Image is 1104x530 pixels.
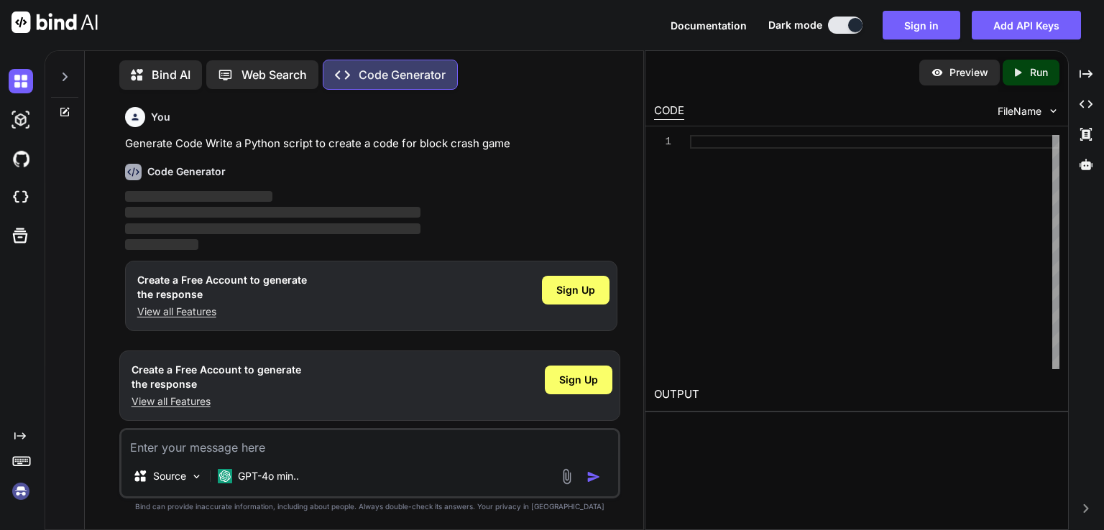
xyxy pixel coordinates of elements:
[125,223,420,234] span: ‌
[998,104,1041,118] span: FileName
[556,283,595,297] span: Sign Up
[152,66,190,83] p: Bind AI
[153,469,186,483] p: Source
[119,501,620,512] p: Bind can provide inaccurate information, including about people. Always double-check its answers....
[125,239,199,250] span: ‌
[238,469,299,483] p: GPT-4o min..
[11,11,98,33] img: Bind AI
[137,304,307,319] p: View all Features
[645,378,1068,412] h2: OUTPUT
[9,479,33,503] img: signin
[1047,105,1059,117] img: chevron down
[151,110,170,124] h6: You
[359,66,446,83] p: Code Generator
[132,363,301,391] h1: Create a Free Account to generate the response
[654,135,671,149] div: 1
[218,469,232,483] img: GPT-4o mini
[137,273,307,302] h1: Create a Free Account to generate the response
[9,185,33,210] img: cloudideIcon
[654,103,684,120] div: CODE
[190,470,203,483] img: Pick Models
[883,11,960,39] button: Sign in
[132,394,301,409] p: View all Features
[125,191,273,202] span: ‌
[241,66,307,83] p: Web Search
[558,468,575,485] img: attachment
[559,373,598,387] span: Sign Up
[9,147,33,171] img: githubDark
[949,65,988,80] p: Preview
[125,136,617,152] p: Generate Code Write a Python script to create a code for block crash game
[972,11,1081,39] button: Add API Keys
[1030,65,1048,80] p: Run
[671,19,747,32] span: Documentation
[586,470,601,484] img: icon
[931,66,944,79] img: preview
[9,108,33,132] img: darkAi-studio
[671,18,747,33] button: Documentation
[147,164,226,179] h6: Code Generator
[125,207,420,218] span: ‌
[768,18,822,32] span: Dark mode
[9,69,33,93] img: darkChat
